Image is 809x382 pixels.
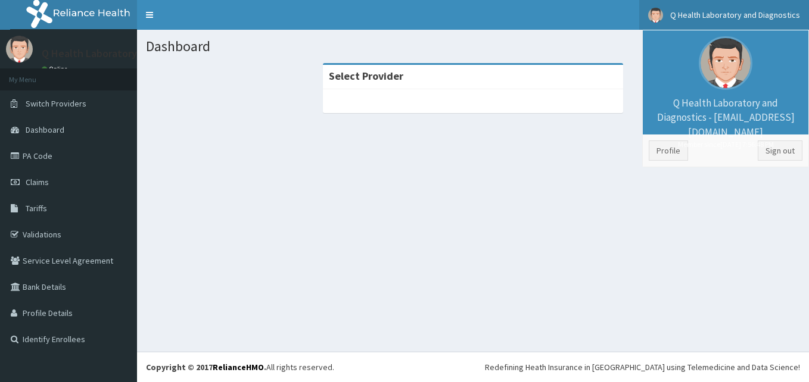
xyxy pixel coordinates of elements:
[6,36,33,62] img: User Image
[699,36,752,90] img: User Image
[649,139,802,149] small: Member since [DATE] 7:56:48 PM
[213,362,264,372] a: RelianceHMO
[26,203,47,214] span: Tariffs
[758,140,802,161] a: Sign out
[26,177,49,187] span: Claims
[649,96,802,149] p: Q Health Laboratory and Diagnostics - [EMAIL_ADDRESS][DOMAIN_NAME]
[26,124,64,135] span: Dashboard
[485,361,800,373] div: Redefining Heath Insurance in [GEOGRAPHIC_DATA] using Telemedicine and Data Science!
[26,98,86,109] span: Switch Providers
[146,362,266,372] strong: Copyright © 2017 .
[670,10,800,20] span: Q Health Laboratory and Diagnostics
[42,65,70,73] a: Online
[649,140,688,161] a: Profile
[329,69,403,83] strong: Select Provider
[42,48,213,59] p: Q Health Laboratory and Diagnostics
[146,39,800,54] h1: Dashboard
[648,8,663,23] img: User Image
[137,352,809,382] footer: All rights reserved.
